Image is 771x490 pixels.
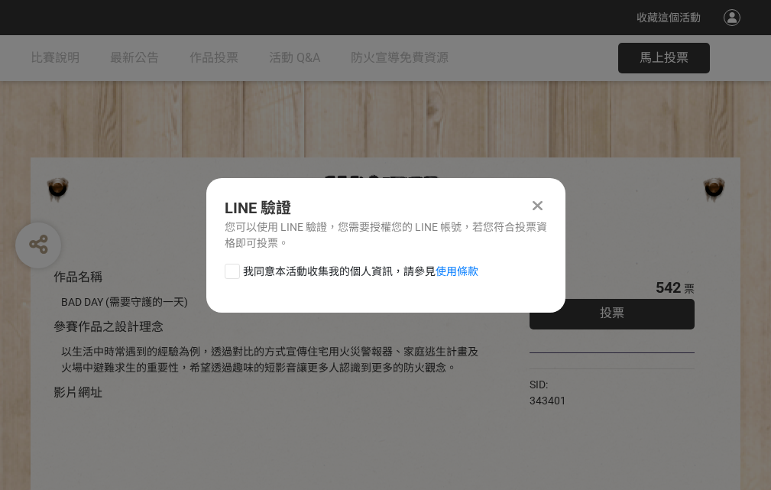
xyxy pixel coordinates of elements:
span: 我同意本活動收集我的個人資訊，請參見 [243,264,478,280]
div: 您可以使用 LINE 驗證，您需要授權您的 LINE 帳號，若您符合投票資格即可投票。 [225,219,547,251]
span: 作品名稱 [53,270,102,284]
a: 活動 Q&A [269,35,320,81]
span: 馬上投票 [640,50,688,65]
span: 票 [684,283,695,295]
a: 比賽說明 [31,35,79,81]
span: 542 [656,278,681,297]
span: 比賽說明 [31,50,79,65]
button: 馬上投票 [618,43,710,73]
a: 最新公告 [110,35,159,81]
a: 防火宣導免費資源 [351,35,449,81]
span: 作品投票 [190,50,238,65]
div: BAD DAY (需要守護的一天) [61,294,484,310]
div: 以生活中時常遇到的經驗為例，透過對比的方式宣傳住宅用火災警報器、家庭逃生計畫及火場中避難求生的重要性，希望透過趣味的短影音讓更多人認識到更多的防火觀念。 [61,344,484,376]
span: 收藏這個活動 [637,11,701,24]
div: LINE 驗證 [225,196,547,219]
span: 參賽作品之設計理念 [53,320,164,334]
a: 使用條款 [436,265,478,277]
a: 作品投票 [190,35,238,81]
span: SID: 343401 [530,378,566,407]
iframe: Facebook Share [570,377,646,392]
span: 影片網址 [53,385,102,400]
span: 最新公告 [110,50,159,65]
span: 活動 Q&A [269,50,320,65]
span: 防火宣導免費資源 [351,50,449,65]
span: 投票 [600,306,624,320]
